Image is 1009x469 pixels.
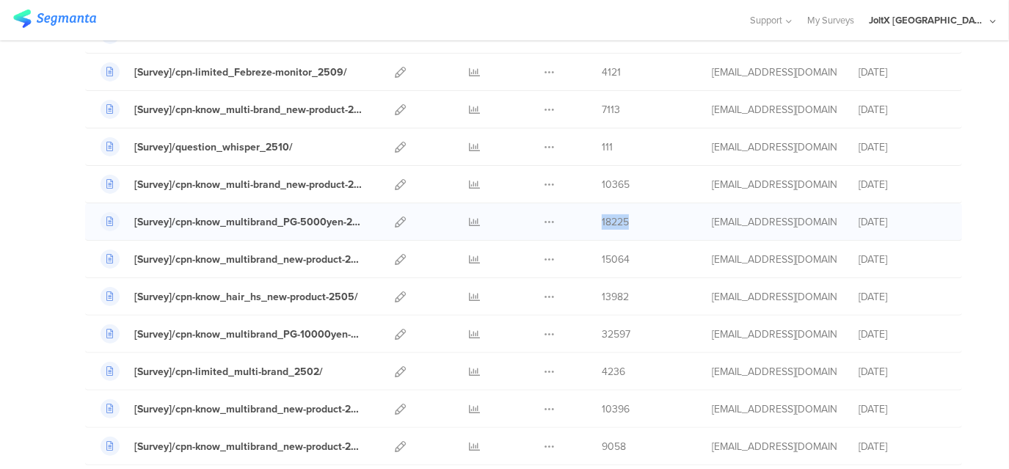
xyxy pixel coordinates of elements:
div: [DATE] [859,177,947,192]
span: 15064 [602,252,630,267]
span: 4236 [602,364,625,379]
div: [DATE] [859,439,947,454]
div: kumai.ik@pg.com [712,139,837,155]
div: kumai.ik@pg.com [712,102,837,117]
span: Support [751,13,783,27]
div: [Survey]/cpn-know_multibrand_PG-5000yen-2507/ [134,214,363,230]
div: [Survey]/cpn-know_hair_hs_new-product-2505/ [134,289,358,305]
div: [DATE] [859,289,947,305]
div: kumai.ik@pg.com [712,177,837,192]
a: [Survey]/cpn-know_multibrand_PG-5000yen-2507/ [101,212,363,231]
div: kumai.ik@pg.com [712,439,837,454]
div: [DATE] [859,214,947,230]
span: 111 [602,139,613,155]
div: [Survey]/cpn-limited_multi-brand_2502/ [134,364,323,379]
div: kumai.ik@pg.com [712,252,837,267]
div: [DATE] [859,327,947,342]
div: [DATE] [859,65,947,80]
div: [DATE] [859,401,947,417]
span: 10396 [602,401,630,417]
span: 18225 [602,214,629,230]
div: [DATE] [859,364,947,379]
a: [Survey]/cpn-limited_Febreze-monitor_2509/ [101,62,347,81]
div: [DATE] [859,139,947,155]
a: [Survey]/cpn-know_multibrand_PG-10000yen-2504/ [101,324,363,343]
span: 13982 [602,289,629,305]
a: [Survey]/question_whisper_2510/ [101,137,293,156]
a: [Survey]/cpn-know_hair_hs_new-product-2505/ [101,287,358,306]
img: segmanta logo [13,10,96,28]
div: [Survey]/question_whisper_2510/ [134,139,293,155]
div: kumai.ik@pg.com [712,65,837,80]
div: kumai.ik@pg.com [712,327,837,342]
a: [Survey]/cpn-know_multibrand_new-product-2503/ [101,399,363,418]
a: [Survey]/cpn-know_multibrand_new-product-2502/ [101,437,363,456]
a: [Survey]/cpn-know_multi-brand_new-product-2509/ [101,100,363,119]
div: [Survey]/cpn-know_multibrand_PG-10000yen-2504/ [134,327,363,342]
span: 32597 [602,327,630,342]
span: 10365 [602,177,630,192]
div: kumai.ik@pg.com [712,364,837,379]
div: [Survey]/cpn-know_multi-brand_new-product-2509/ [134,102,363,117]
span: 9058 [602,439,626,454]
span: 7113 [602,102,620,117]
div: [DATE] [859,252,947,267]
div: kumai.ik@pg.com [712,401,837,417]
div: [Survey]/cpn-know_multi-brand_new-product-2508/ [134,177,363,192]
div: [Survey]/cpn-know_multibrand_new-product-2502/ [134,439,363,454]
a: [Survey]/cpn-limited_multi-brand_2502/ [101,362,323,381]
a: [Survey]/cpn-know_multi-brand_new-product-2508/ [101,175,363,194]
div: [Survey]/cpn-limited_Febreze-monitor_2509/ [134,65,347,80]
div: kumai.ik@pg.com [712,214,837,230]
div: JoltX [GEOGRAPHIC_DATA] [869,13,986,27]
span: 4121 [602,65,621,80]
div: [Survey]/cpn-know_multibrand_new-product-2506/ [134,252,363,267]
div: [Survey]/cpn-know_multibrand_new-product-2503/ [134,401,363,417]
div: [DATE] [859,102,947,117]
a: [Survey]/cpn-know_multibrand_new-product-2506/ [101,250,363,269]
div: kumai.ik@pg.com [712,289,837,305]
